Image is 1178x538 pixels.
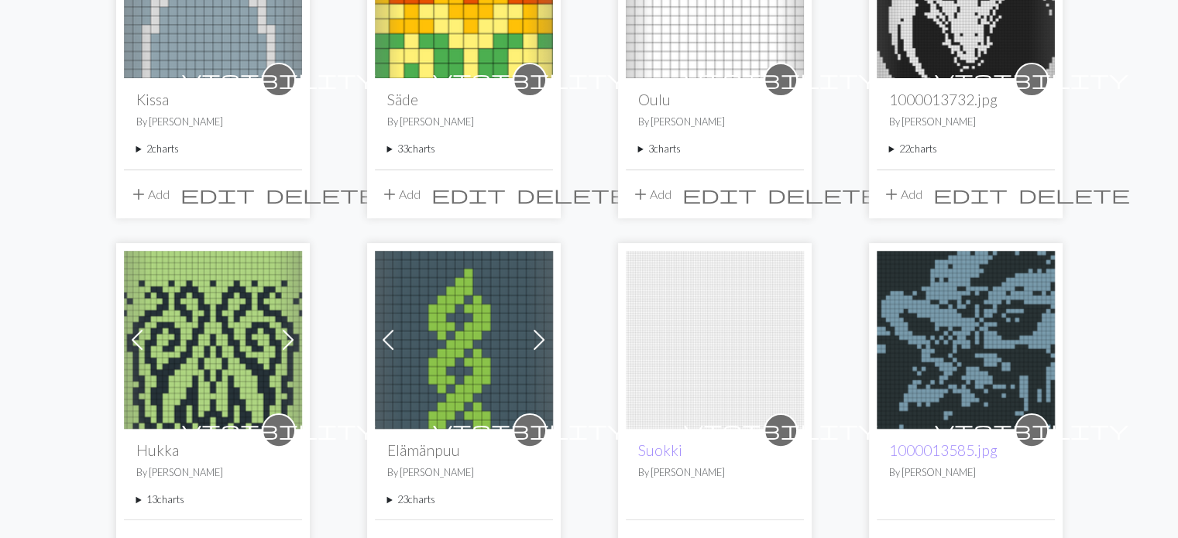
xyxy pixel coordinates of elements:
span: add [631,183,650,205]
button: Delete [1013,180,1135,209]
summary: 13charts [136,492,290,507]
p: By [PERSON_NAME] [638,465,792,480]
i: private [182,64,376,95]
button: Edit [928,180,1013,209]
h2: Säde [387,91,541,108]
a: Suokki [638,441,682,459]
span: add [129,183,148,205]
summary: 3charts [638,142,792,156]
summary: 22charts [889,142,1042,156]
summary: 33charts [387,142,541,156]
a: Suokki [626,331,804,345]
button: Edit [175,180,260,209]
a: Hukka jalkaterä [124,331,302,345]
p: By [PERSON_NAME] [889,115,1042,129]
p: By [PERSON_NAME] [387,115,541,129]
i: private [684,64,877,95]
p: By [PERSON_NAME] [889,465,1042,480]
button: Add [877,180,928,209]
button: Edit [426,180,511,209]
span: add [380,183,399,205]
button: Delete [511,180,634,209]
span: visibility [935,418,1128,442]
p: By [PERSON_NAME] [136,465,290,480]
i: private [935,64,1128,95]
i: Edit [180,185,255,204]
button: Edit [677,180,762,209]
summary: 2charts [136,142,290,156]
span: add [882,183,901,205]
p: By [PERSON_NAME] [387,465,541,480]
p: By [PERSON_NAME] [136,115,290,129]
span: visibility [935,67,1128,91]
h2: Elämänpuu [387,441,541,459]
i: Edit [933,185,1008,204]
span: visibility [182,418,376,442]
a: 1000013585.jpg [889,441,998,459]
span: delete [1018,183,1130,205]
span: edit [431,183,506,205]
i: private [182,415,376,446]
h2: Kissa [136,91,290,108]
i: private [684,415,877,446]
button: Add [626,180,677,209]
i: private [433,415,627,446]
i: private [433,64,627,95]
button: Add [375,180,426,209]
button: Add [124,180,175,209]
span: delete [517,183,628,205]
i: Edit [431,185,506,204]
img: Elämänpuu [375,251,553,429]
span: visibility [684,67,877,91]
i: private [935,415,1128,446]
span: delete [266,183,377,205]
a: Elämänpuu [375,331,553,345]
i: Edit [682,185,757,204]
summary: 23charts [387,492,541,507]
img: Suokki [626,251,804,429]
span: visibility [684,418,877,442]
h2: Hukka [136,441,290,459]
button: Delete [260,180,383,209]
a: 1000013585.jpg [877,331,1055,345]
h2: 1000013732.jpg [889,91,1042,108]
img: 1000013585.jpg [877,251,1055,429]
img: Hukka jalkaterä [124,251,302,429]
span: edit [682,183,757,205]
p: By [PERSON_NAME] [638,115,792,129]
span: visibility [433,67,627,91]
button: Delete [762,180,884,209]
span: visibility [182,67,376,91]
span: edit [180,183,255,205]
span: delete [768,183,879,205]
h2: Oulu [638,91,792,108]
span: edit [933,183,1008,205]
span: visibility [433,418,627,442]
